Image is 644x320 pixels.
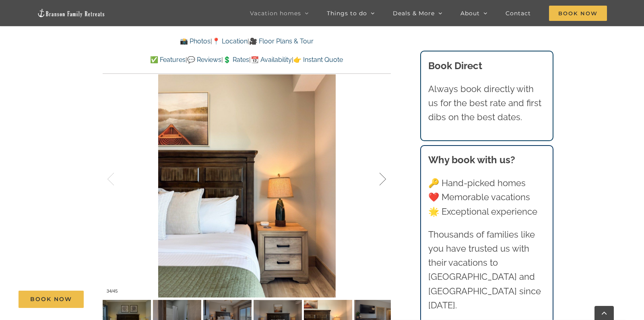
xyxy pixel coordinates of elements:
span: Contact [506,10,531,16]
p: Always book directly with us for the best rate and first dibs on the best dates. [428,82,546,125]
a: 🎥 Floor Plans & Tour [249,37,314,45]
span: Deals & More [393,10,435,16]
a: ✅ Features [150,56,186,64]
a: Book Now [19,291,84,308]
b: Book Direct [428,60,482,72]
a: 💲 Rates [223,56,249,64]
h3: Why book with us? [428,153,546,167]
a: 📆 Availability [251,56,292,64]
p: 🔑 Hand-picked homes ❤️ Memorable vacations 🌟 Exceptional experience [428,176,546,219]
a: 💬 Reviews [187,56,221,64]
p: Thousands of families like you have trusted us with their vacations to [GEOGRAPHIC_DATA] and [GEO... [428,228,546,312]
span: About [460,10,480,16]
a: 📸 Photos [180,37,211,45]
span: Book Now [30,296,72,303]
p: | | | | [103,55,391,65]
a: 👉 Instant Quote [293,56,343,64]
span: Things to do [327,10,367,16]
p: | | [103,36,391,47]
a: 📍 Location [212,37,248,45]
span: Book Now [549,6,607,21]
span: Vacation homes [250,10,301,16]
img: Branson Family Retreats Logo [37,8,105,18]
